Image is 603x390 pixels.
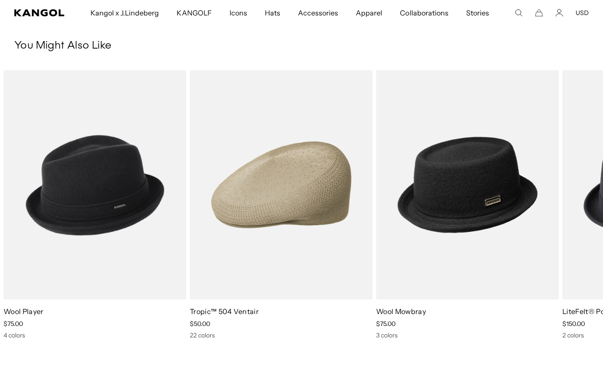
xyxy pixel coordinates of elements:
[376,70,559,300] img: Wool Mowbray
[4,70,186,300] img: Wool Player
[376,307,426,316] a: Wool Mowbray
[4,307,44,316] a: Wool Player
[515,9,523,17] summary: Search here
[190,320,210,328] span: $50.00
[376,331,559,339] div: 3 colors
[14,9,65,16] a: Kangol
[376,320,396,328] span: $75.00
[576,9,589,17] button: USD
[190,70,373,300] img: Tropic™ 504 Ventair
[186,70,373,340] div: 3 of 5
[190,307,259,316] a: Tropic™ 504 Ventair
[190,331,373,339] div: 22 colors
[555,9,563,17] a: Account
[535,9,543,17] button: Cart
[14,39,589,53] h3: You Might Also Like
[373,70,559,340] div: 4 of 5
[4,320,23,328] span: $75.00
[562,320,585,328] span: $150.00
[4,331,186,339] div: 4 colors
